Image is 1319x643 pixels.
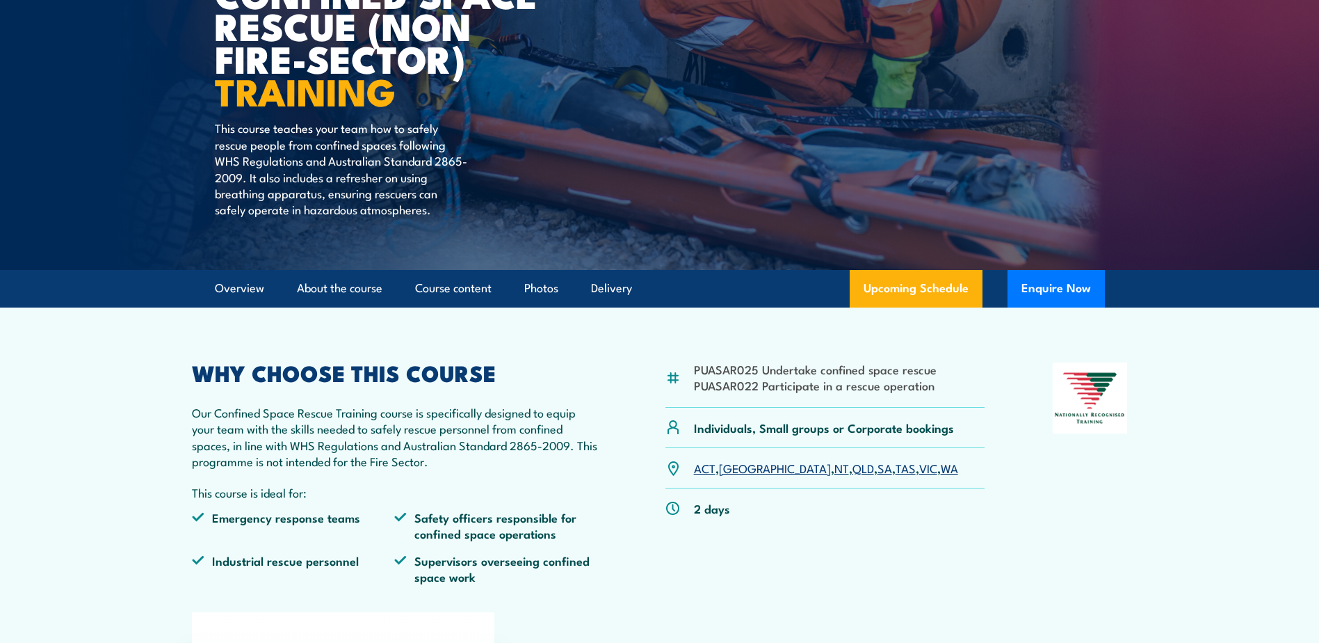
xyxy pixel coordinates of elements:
[694,459,715,476] a: ACT
[394,509,597,542] li: Safety officers responsible for confined space operations
[591,270,632,307] a: Delivery
[524,270,558,307] a: Photos
[852,459,874,476] a: QLD
[919,459,937,476] a: VIC
[415,270,492,307] a: Course content
[1008,270,1105,308] button: Enquire Now
[394,553,597,585] li: Supervisors overseeing confined space work
[896,459,916,476] a: TAS
[850,270,982,308] a: Upcoming Schedule
[941,459,958,476] a: WA
[694,460,958,476] p: , , , , , , ,
[694,361,937,377] li: PUASAR025 Undertake confined space rescue
[877,459,892,476] a: SA
[215,270,264,307] a: Overview
[694,377,937,393] li: PUASAR022 Participate in a rescue operation
[192,509,395,542] li: Emergency response teams
[297,270,382,307] a: About the course
[719,459,831,476] a: [GEOGRAPHIC_DATA]
[694,500,730,516] p: 2 days
[192,404,598,470] p: Our Confined Space Rescue Training course is specifically designed to equip your team with the sk...
[192,553,395,585] li: Industrial rescue personnel
[215,120,469,217] p: This course teaches your team how to safely rescue people from confined spaces following WHS Regu...
[834,459,849,476] a: NT
[192,363,598,382] h2: WHY CHOOSE THIS COURSE
[1053,363,1128,434] img: Nationally Recognised Training logo.
[694,420,954,436] p: Individuals, Small groups or Corporate bookings
[215,61,396,119] strong: TRAINING
[192,484,598,500] p: This course is ideal for:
